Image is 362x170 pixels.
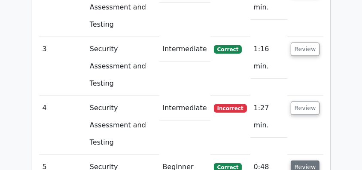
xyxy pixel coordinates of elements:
span: Incorrect [214,104,247,113]
td: Intermediate [159,96,210,121]
td: Security Assessment and Testing [86,37,159,96]
span: Correct [214,45,242,54]
td: 1:16 min. [250,37,287,79]
button: Review [291,102,320,115]
td: Security Assessment and Testing [86,96,159,155]
td: Intermediate [159,37,210,62]
td: 3 [39,37,86,96]
td: 4 [39,96,86,155]
td: 1:27 min. [250,96,287,138]
button: Review [291,43,320,56]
